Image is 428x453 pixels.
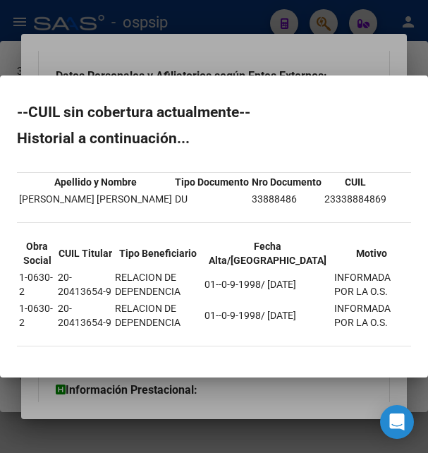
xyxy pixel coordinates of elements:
td: 23338884869 [324,191,387,207]
td: 01--0-9-1998/ [DATE] [204,301,333,330]
td: 1-0630-2 [18,270,56,299]
th: CUIL Titular [57,238,113,268]
td: INFORMADA POR LA O.S. [334,301,410,330]
th: Apellido y Nombre [18,174,173,190]
th: Obra Social [18,238,56,268]
td: DU [174,191,250,207]
td: RELACION DE DEPENDENCIA [114,301,202,330]
td: 33888486 [251,191,322,207]
th: Motivo [334,238,410,268]
th: Nro Documento [251,174,322,190]
th: Tipo Beneficiario [114,238,202,268]
td: 1-0630-2 [18,301,56,330]
td: 01--0-9-1998/ [DATE] [204,270,333,299]
td: 20-20413654-9 [57,270,113,299]
h2: Historial a continuación... [17,131,411,145]
td: INFORMADA POR LA O.S. [334,270,410,299]
div: Open Intercom Messenger [380,405,414,439]
td: [PERSON_NAME] [PERSON_NAME] [18,191,173,207]
th: CUIL [324,174,387,190]
td: RELACION DE DEPENDENCIA [114,270,202,299]
h2: --CUIL sin cobertura actualmente-- [17,105,411,119]
th: Fecha Alta/[GEOGRAPHIC_DATA] [204,238,333,268]
td: 20-20413654-9 [57,301,113,330]
th: Tipo Documento [174,174,250,190]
